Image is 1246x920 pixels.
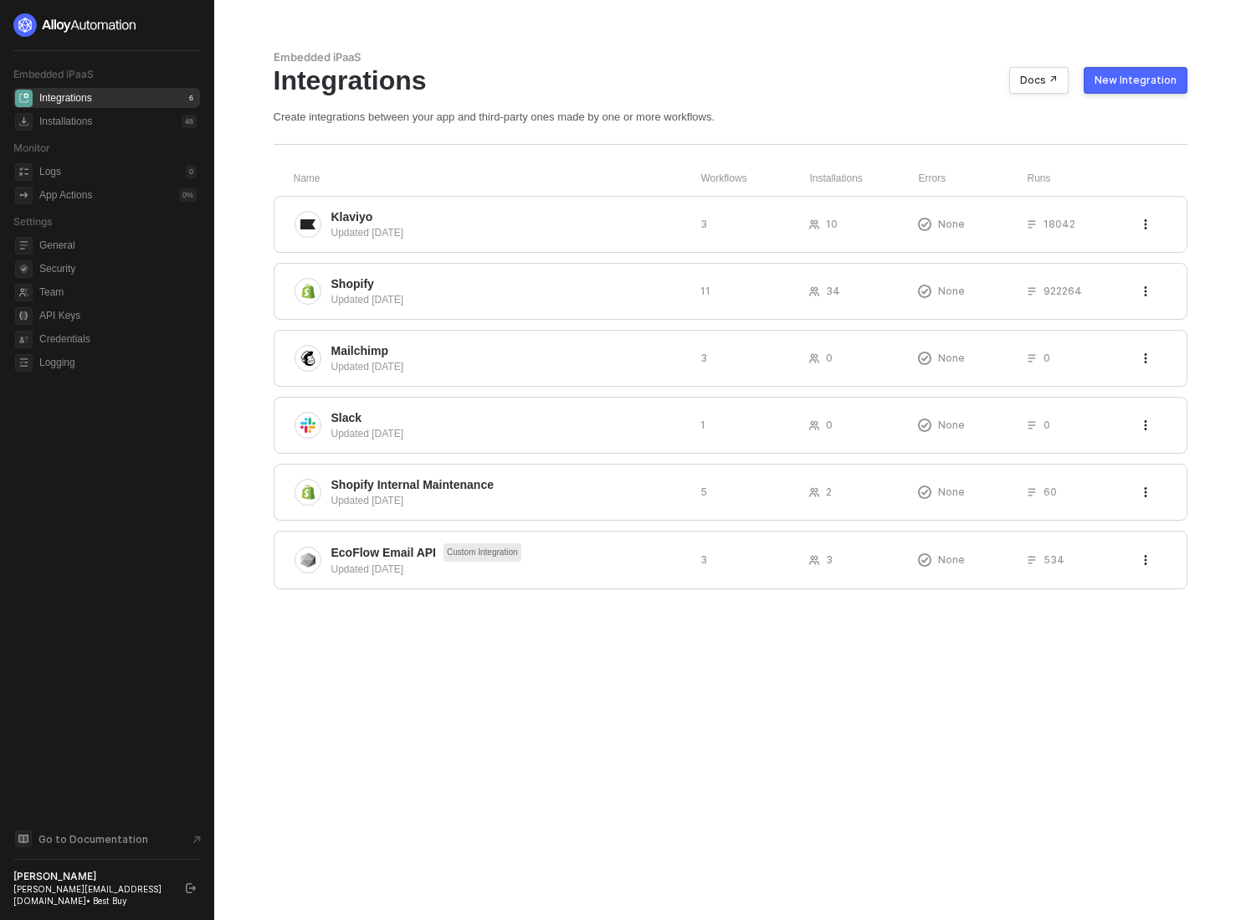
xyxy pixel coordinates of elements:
span: Settings [13,215,52,228]
div: Installations [810,172,919,186]
div: Name [294,172,701,186]
div: Integrations [274,64,1187,96]
span: 0 [826,351,833,365]
span: icon-logs [15,163,33,181]
span: integrations [15,90,33,107]
span: icon-threedots [1141,353,1151,363]
span: 3 [700,553,707,567]
div: Installations [39,115,92,129]
div: Errors [919,172,1028,186]
button: Docs ↗ [1009,67,1069,94]
span: icon-exclamation [918,352,931,365]
span: None [938,217,965,231]
span: 0 [826,418,833,432]
span: icon-list [1027,487,1037,497]
div: App Actions [39,188,92,203]
img: integration-icon [300,418,315,433]
span: 2 [826,485,832,499]
div: Logs [39,165,61,179]
span: Klaviyo [331,208,373,225]
span: icon-users [809,219,819,229]
div: Updated [DATE] [331,292,687,307]
span: Monitor [13,141,50,154]
div: Updated [DATE] [331,562,687,577]
img: integration-icon [300,553,315,568]
span: 0 [1043,418,1050,432]
span: icon-exclamation [918,285,931,298]
span: icon-users [809,420,819,430]
div: Updated [DATE] [331,426,687,441]
span: icon-list [1027,420,1037,430]
div: Workflows [701,172,810,186]
div: Integrations [39,91,92,105]
span: icon-list [1027,286,1037,296]
span: None [938,553,965,567]
span: installations [15,113,33,131]
span: None [938,351,965,365]
div: 6 [186,91,197,105]
span: None [938,284,965,298]
span: Team [39,282,197,302]
span: document-arrow [188,831,205,848]
span: icon-exclamation [918,486,931,499]
span: 1 [700,418,705,432]
span: Shopify Internal Maintenance [331,476,494,493]
span: 10 [826,217,838,231]
span: icon-app-actions [15,187,33,204]
div: Create integrations between your app and third-party ones made by one or more workflows. [274,110,1187,124]
div: Embedded iPaaS [274,50,1187,64]
span: 60 [1043,485,1057,499]
span: Go to Documentation [38,832,148,846]
img: integration-icon [300,217,315,232]
div: Docs ↗ [1020,74,1058,87]
span: 534 [1043,553,1064,567]
a: Knowledge Base [13,829,201,849]
span: icon-threedots [1141,219,1151,229]
span: General [39,235,197,255]
span: 0 [1043,351,1050,365]
span: None [938,485,965,499]
img: integration-icon [300,485,315,500]
span: 3 [826,553,833,567]
span: 3 [700,351,707,365]
span: icon-threedots [1141,286,1151,296]
span: icon-users [809,353,819,363]
div: [PERSON_NAME] [13,870,171,883]
span: Shopify [331,275,374,292]
span: Custom Integration [444,543,521,562]
span: Logging [39,352,197,373]
button: New Integration [1084,67,1187,94]
span: 5 [700,485,707,499]
span: security [15,260,33,278]
span: Security [39,259,197,279]
span: icon-list [1027,353,1037,363]
span: EcoFlow Email API [331,544,437,561]
div: Updated [DATE] [331,493,687,508]
div: New Integration [1095,74,1177,87]
div: Runs [1028,172,1142,186]
span: Embedded iPaaS [13,68,94,80]
div: 0 % [179,188,197,202]
span: icon-list [1027,555,1037,565]
a: logo [13,13,200,37]
span: Slack [331,409,362,426]
span: 11 [700,284,710,298]
span: API Keys [39,306,197,326]
div: 48 [182,115,197,128]
span: documentation [15,830,32,847]
div: Updated [DATE] [331,359,687,374]
span: icon-list [1027,219,1037,229]
span: icon-exclamation [918,553,931,567]
div: [PERSON_NAME][EMAIL_ADDRESS][DOMAIN_NAME] • Best Buy [13,883,171,907]
span: 3 [700,217,707,231]
span: api-key [15,307,33,325]
div: 0 [186,165,197,178]
span: icon-threedots [1141,555,1151,565]
img: logo [13,13,137,37]
span: icon-users [809,286,819,296]
span: general [15,237,33,254]
span: icon-exclamation [918,419,931,432]
span: Credentials [39,329,197,349]
span: logging [15,354,33,372]
span: icon-exclamation [918,218,931,231]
